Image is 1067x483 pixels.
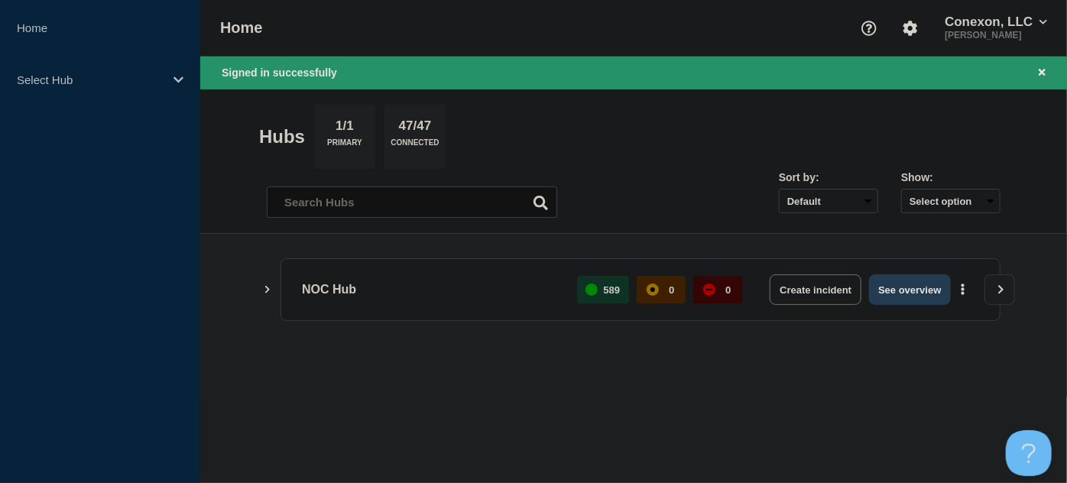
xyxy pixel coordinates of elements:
[894,12,926,44] button: Account settings
[725,284,731,296] p: 0
[942,30,1050,41] p: [PERSON_NAME]
[604,284,621,296] p: 589
[17,73,164,86] p: Select Hub
[1006,430,1052,476] iframe: Help Scout Beacon - Open
[953,276,973,304] button: More actions
[259,126,305,147] h2: Hubs
[1033,64,1052,82] button: Close banner
[267,186,557,218] input: Search Hubs
[669,284,674,296] p: 0
[220,19,263,37] h1: Home
[942,15,1050,30] button: Conexon, LLC
[984,274,1015,305] button: View
[327,138,362,154] p: Primary
[393,118,437,138] p: 47/47
[302,274,559,305] p: NOC Hub
[901,171,1001,183] div: Show:
[391,138,439,154] p: Connected
[647,284,659,296] div: affected
[330,118,360,138] p: 1/1
[264,284,271,296] button: Show Connected Hubs
[585,284,598,296] div: up
[779,189,878,213] select: Sort by
[703,284,715,296] div: down
[853,12,885,44] button: Support
[770,274,861,305] button: Create incident
[779,171,878,183] div: Sort by:
[869,274,950,305] button: See overview
[222,66,337,79] span: Signed in successfully
[901,189,1001,213] button: Select option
